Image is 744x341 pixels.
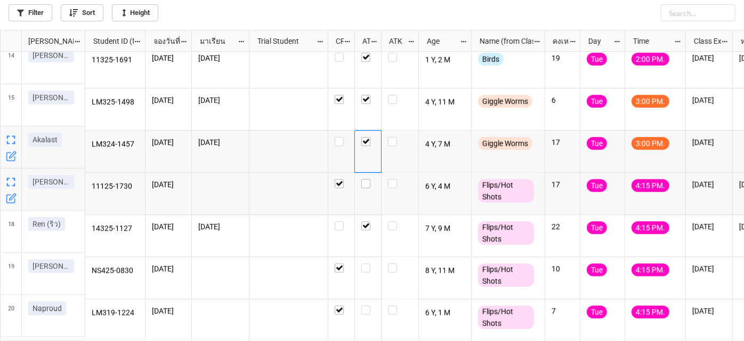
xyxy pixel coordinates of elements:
[587,95,607,108] div: Tue
[473,35,533,47] div: Name (from Class)
[587,264,607,276] div: Tue
[198,221,242,232] p: [DATE]
[92,137,139,152] p: LM324-1457
[692,95,726,106] p: [DATE]
[552,137,573,148] p: 17
[582,35,614,47] div: Day
[692,53,726,64] p: [DATE]
[61,4,103,21] a: Sort
[33,219,61,229] p: Ren (ริว)
[425,179,465,194] p: 6 Y, 4 M
[9,4,52,21] a: Filter
[152,264,185,274] p: [DATE]
[632,306,669,319] div: 4:15 PM.
[147,35,181,47] div: จองวันที่
[420,35,460,47] div: Age
[478,306,534,329] div: Flips/Hot Shots
[425,95,465,110] p: 4 Y, 11 M
[8,295,14,337] span: 20
[198,53,242,64] p: [DATE]
[587,306,607,319] div: Tue
[478,221,534,245] div: Flips/Hot Shots
[8,84,14,126] span: 15
[632,221,669,234] div: 4:15 PM.
[383,35,407,47] div: ATK
[33,92,70,103] p: [PERSON_NAME]
[92,53,139,68] p: 11325-1691
[425,53,465,68] p: 1 Y, 2 M
[632,53,669,66] div: 2:00 PM.
[587,137,607,150] div: Tue
[329,35,344,47] div: CF
[152,306,185,316] p: [DATE]
[478,137,532,150] div: Giggle Worms
[587,221,607,234] div: Tue
[632,264,669,276] div: 4:15 PM.
[587,53,607,66] div: Tue
[425,306,465,321] p: 6 Y, 1 M
[152,137,185,148] p: [DATE]
[587,179,607,192] div: Tue
[112,4,158,21] a: Height
[552,95,573,106] p: 6
[152,221,185,232] p: [DATE]
[152,53,185,64] p: [DATE]
[692,221,726,232] p: [DATE]
[632,137,669,150] div: 3:00 PM.
[478,53,504,66] div: Birds
[87,35,134,47] div: Student ID (from [PERSON_NAME] Name)
[661,4,735,21] input: Search...
[425,264,465,279] p: 8 Y, 11 M
[692,179,726,190] p: [DATE]
[688,35,722,47] div: Class Expiration
[632,179,669,192] div: 4:15 PM.
[33,261,70,272] p: [PERSON_NAME]
[478,95,532,108] div: Giggle Worms
[251,35,316,47] div: Trial Student
[8,211,14,252] span: 18
[22,35,74,47] div: [PERSON_NAME] Name
[33,134,58,145] p: Akalast
[152,95,185,106] p: [DATE]
[632,95,669,108] div: 3:00 PM.
[425,137,465,152] p: 4 Y, 7 M
[478,179,534,203] div: Flips/Hot Shots
[692,306,726,316] p: [DATE]
[356,35,371,47] div: ATT
[552,53,573,64] p: 19
[33,177,70,187] p: [PERSON_NAME]
[546,35,569,47] div: คงเหลือ (from Nick Name)
[92,95,139,110] p: LM325-1498
[92,221,139,236] p: 14325-1127
[92,179,139,194] p: 11125-1730
[552,306,573,316] p: 7
[425,221,465,236] p: 7 Y, 9 M
[193,35,238,47] div: มาเรียน
[8,253,14,295] span: 19
[33,303,62,314] p: Naproud
[33,50,70,61] p: [PERSON_NAME]
[552,179,573,190] p: 17
[198,137,242,148] p: [DATE]
[692,137,726,148] p: [DATE]
[478,264,534,287] div: Flips/Hot Shots
[552,221,573,232] p: 22
[152,179,185,190] p: [DATE]
[552,264,573,274] p: 10
[198,95,242,106] p: [DATE]
[92,306,139,321] p: LM319-1224
[8,42,14,84] span: 14
[627,35,674,47] div: Time
[92,264,139,279] p: NS425-0830
[1,30,85,52] div: grid
[692,264,726,274] p: [DATE]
